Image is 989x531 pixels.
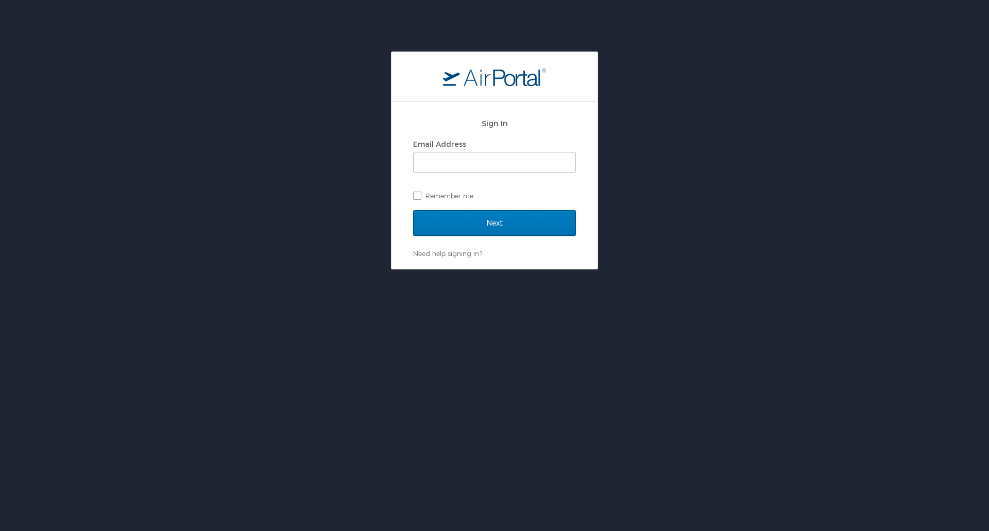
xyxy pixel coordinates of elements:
[443,67,546,86] img: logo
[413,117,576,129] h2: Sign In
[413,249,482,258] a: Need help signing in?
[413,188,576,203] label: Remember me
[413,140,466,148] label: Email Address
[413,210,576,236] input: Next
